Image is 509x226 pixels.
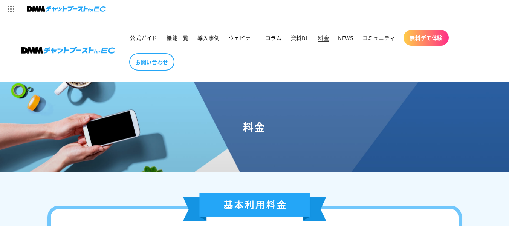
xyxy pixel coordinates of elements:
[410,34,443,41] span: 無料デモ体験
[27,4,106,14] img: チャットブーストforEC
[261,30,286,46] a: コラム
[1,1,20,17] img: サービス
[21,47,115,54] img: 株式会社DMM Boost
[265,34,282,41] span: コラム
[333,30,358,46] a: NEWS
[183,193,326,221] img: 基本利用料金
[404,30,449,46] a: 無料デモ体験
[125,30,162,46] a: 公式ガイド
[193,30,224,46] a: 導入事例
[129,53,174,71] a: お問い合わせ
[291,34,309,41] span: 資料DL
[9,120,500,134] h1: 料金
[338,34,353,41] span: NEWS
[313,30,333,46] a: 料金
[167,34,188,41] span: 機能一覧
[362,34,396,41] span: コミュニティ
[286,30,313,46] a: 資料DL
[162,30,193,46] a: 機能一覧
[318,34,329,41] span: 料金
[135,58,168,65] span: お問い合わせ
[130,34,157,41] span: 公式ガイド
[224,30,261,46] a: ウェビナー
[229,34,256,41] span: ウェビナー
[197,34,219,41] span: 導入事例
[358,30,400,46] a: コミュニティ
